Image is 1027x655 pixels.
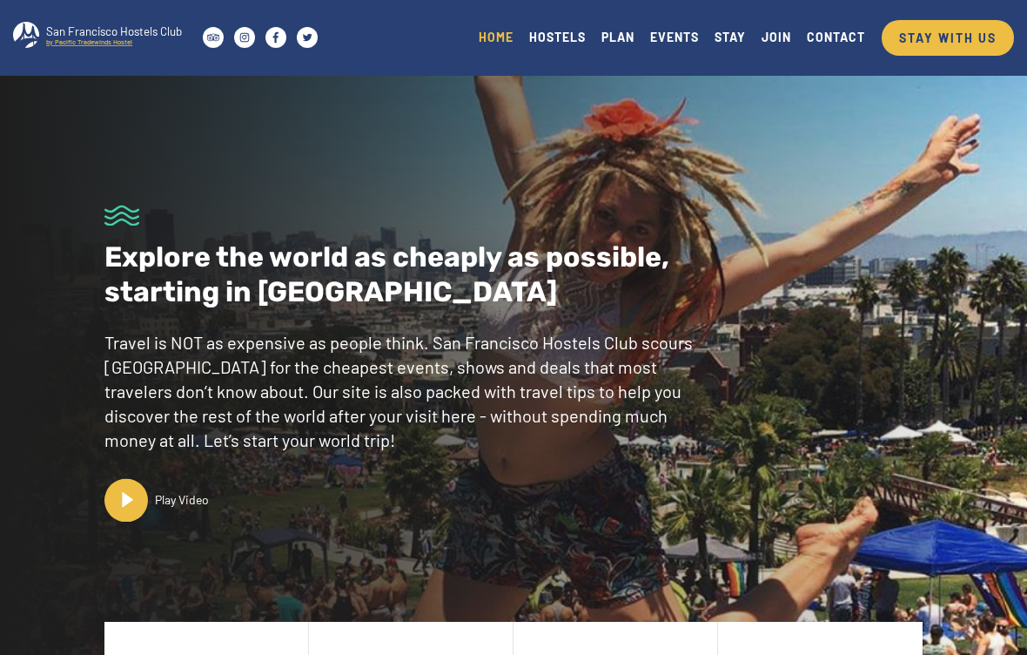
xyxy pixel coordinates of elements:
[148,491,216,509] p: Play Video
[521,25,594,49] a: HOSTELS
[46,24,182,38] tspan: San Francisco Hostels Club
[799,25,873,49] a: CONTACT
[13,11,198,64] a: San Francisco Hostels Club by Pacific Tradewinds Hostel
[104,240,718,309] p: Explore the world as cheaply as possible, starting in [GEOGRAPHIC_DATA]
[642,25,707,49] a: EVENTS
[471,25,521,49] a: HOME
[882,20,1014,56] a: STAY WITH US
[104,330,718,452] p: Travel is NOT as expensive as people think. San Francisco Hostels Club scours [GEOGRAPHIC_DATA] f...
[594,25,642,49] a: PLAN
[754,25,799,49] a: JOIN
[707,25,754,49] a: STAY
[46,37,132,46] tspan: by Pacific Tradewinds Hostel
